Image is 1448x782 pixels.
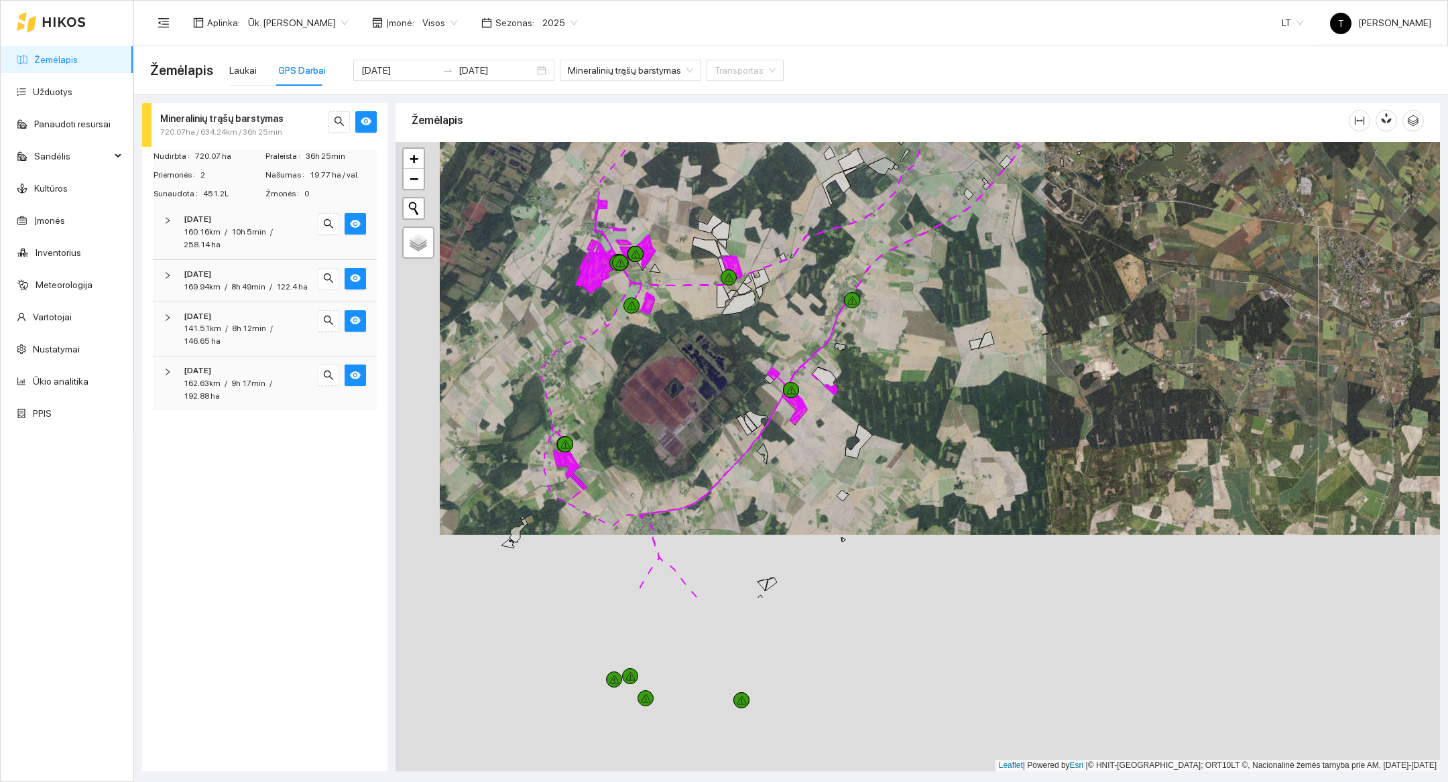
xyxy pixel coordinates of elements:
a: Vartotojai [33,312,72,322]
button: eye [345,213,366,235]
span: Priemonės [154,169,200,182]
a: Užduotys [33,86,72,97]
span: menu-fold [158,17,170,29]
span: 192.88 ha [184,391,220,401]
span: 451.2L [203,188,264,200]
strong: [DATE] [184,269,211,279]
a: Kultūros [34,183,68,194]
span: [PERSON_NAME] [1330,17,1431,28]
button: search [318,310,339,332]
a: Įmonės [34,215,65,226]
strong: [DATE] [184,312,211,321]
span: / [269,379,272,388]
button: eye [345,268,366,289]
strong: [DATE] [184,366,211,375]
span: Nudirbta [154,150,195,163]
a: Layers [404,228,433,257]
a: Žemėlapis [34,54,78,65]
span: 0 [304,188,376,200]
button: search [318,268,339,289]
div: Žemėlapis [412,101,1349,139]
span: / [225,227,227,237]
span: / [269,282,272,291]
span: eye [350,273,361,285]
span: eye [350,315,361,328]
span: Ūk. Sigitas Krivickas [248,13,348,33]
span: eye [361,116,371,129]
span: 258.14 ha [184,240,221,249]
button: search [318,213,339,235]
div: [DATE]141.51km/8h 12min/146.65 hasearcheye [153,302,377,356]
span: right [164,271,172,279]
span: | [1086,761,1088,770]
span: 720.07 ha [195,150,264,163]
span: / [225,282,227,291]
div: Laukai [229,63,257,78]
span: 122.4 ha [276,282,308,291]
div: [DATE]169.94km/8h 49min/122.4 hasearcheye [153,260,377,302]
span: 36h 25min [306,150,376,163]
span: swap-right [442,65,453,76]
button: Initiate a new search [404,198,424,218]
span: 9h 17min [231,379,265,388]
span: search [323,273,334,285]
strong: Mineralinių trąšų barstymas [160,113,284,124]
span: 8h 49min [231,282,265,291]
span: / [270,324,273,333]
span: search [323,218,334,231]
button: search [328,111,350,133]
span: 2025 [542,13,577,33]
span: Žemėlapis [150,60,213,81]
a: Zoom in [404,149,424,169]
a: Inventorius [36,247,81,258]
button: eye [345,310,366,332]
span: Sunaudota [154,188,203,200]
span: 146.65 ha [184,336,221,346]
span: right [164,368,172,376]
input: Pabaigos data [459,63,534,78]
strong: [DATE] [184,214,211,224]
button: eye [355,111,377,133]
span: right [164,314,172,322]
span: 8h 12min [232,324,266,333]
span: eye [350,370,361,383]
span: calendar [481,17,492,28]
button: eye [345,365,366,386]
a: Ūkio analitika [33,376,88,387]
span: Našumas [265,169,310,182]
span: Visos [422,13,457,33]
button: menu-fold [150,9,177,36]
span: / [270,227,273,237]
div: Mineralinių trąšų barstymas720.07ha / 634.24km / 36h 25minsearcheye [142,103,387,147]
span: 19.77 ha / val. [310,169,376,182]
span: / [225,324,228,333]
span: right [164,216,172,224]
span: search [323,370,334,383]
span: 141.51km [184,324,221,333]
button: column-width [1349,110,1370,131]
input: Pradžios data [361,63,437,78]
a: Esri [1070,761,1084,770]
span: T [1338,13,1344,34]
a: Panaudoti resursai [34,119,111,129]
a: Zoom out [404,169,424,189]
button: search [318,365,339,386]
span: − [410,170,418,187]
span: + [410,150,418,167]
div: [DATE]162.63km/9h 17min/192.88 hasearcheye [153,356,377,411]
a: Leaflet [999,761,1023,770]
span: search [323,315,334,328]
span: 10h 5min [231,227,266,237]
span: / [225,379,227,388]
span: shop [372,17,383,28]
span: eye [350,218,361,231]
span: Praleista [265,150,306,163]
span: column-width [1349,115,1370,126]
span: Žmonės [265,188,304,200]
span: search [334,116,345,129]
span: 720.07ha / 634.24km / 36h 25min [160,126,282,139]
span: 2 [200,169,264,182]
span: 162.63km [184,379,221,388]
div: | Powered by © HNIT-[GEOGRAPHIC_DATA]; ORT10LT ©, Nacionalinė žemės tarnyba prie AM, [DATE]-[DATE] [995,760,1440,771]
span: Aplinka : [207,15,240,30]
